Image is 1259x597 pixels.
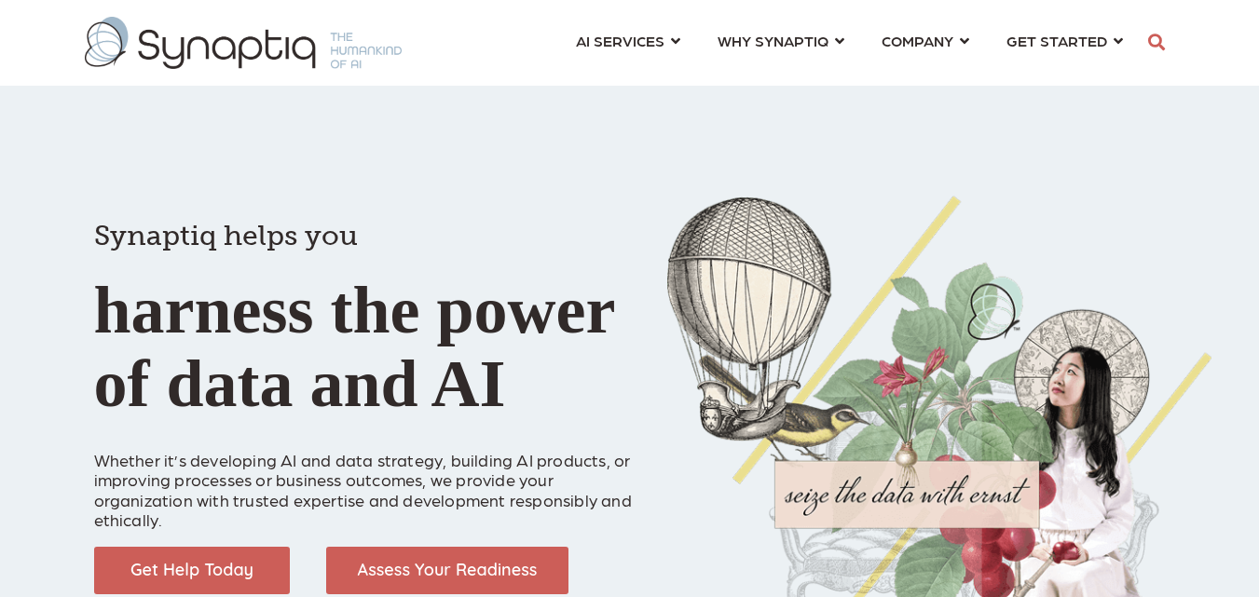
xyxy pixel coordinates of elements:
[882,28,953,53] span: COMPANY
[326,547,568,594] img: Assess Your Readiness
[718,23,844,58] a: WHY SYNAPTIQ
[576,28,664,53] span: AI SERVICES
[1006,23,1123,58] a: GET STARTED
[94,547,290,594] img: Get Help Today
[94,429,639,530] p: Whether it’s developing AI and data strategy, building AI products, or improving processes or bus...
[576,23,680,58] a: AI SERVICES
[718,28,828,53] span: WHY SYNAPTIQ
[882,23,969,58] a: COMPANY
[1006,28,1107,53] span: GET STARTED
[94,219,358,252] span: Synaptiq helps you
[94,186,639,421] h1: harness the power of data and AI
[557,9,1142,76] nav: menu
[85,17,402,69] img: synaptiq logo-1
